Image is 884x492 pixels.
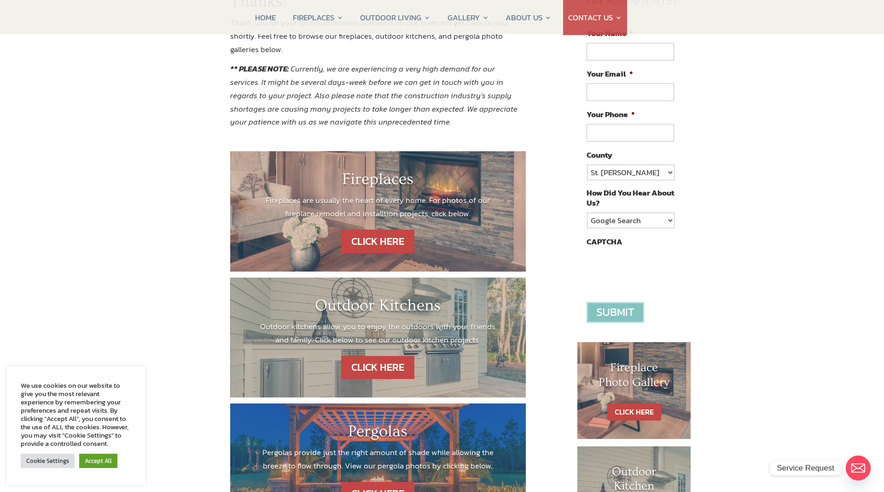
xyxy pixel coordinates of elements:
[79,454,117,468] a: Accept All
[341,230,414,253] a: CLICK HERE
[587,109,635,119] label: Your Phone
[258,320,498,347] p: Outdoor kitchens allow you to enjoy the outdoors with your friends and family. Click below to see...
[230,63,518,128] em: Currently, we are experiencing a very high demand for our services. It might be several days-week...
[587,69,633,79] label: Your Email
[587,251,727,287] iframe: reCAPTCHA
[258,422,498,446] h1: Pergolas
[258,170,498,194] h1: Fireplaces
[587,302,644,323] input: Submit
[258,446,498,473] p: Pergolas provide just the right amount of shade while allowing the breeze to flow through. View o...
[21,454,75,468] a: Cookie Settings
[846,456,871,480] a: Email
[596,361,672,394] h1: Fireplace Photo Gallery
[258,296,498,320] h1: Outdoor Kitchens
[607,403,661,421] a: CLICK HERE
[230,16,526,56] p: Thank you for your form submission. Someone on our team will get back to you shortly. Feel free t...
[21,381,131,448] div: We use cookies on our website to give you the most relevant experience by remembering your prefer...
[230,63,289,75] strong: ** PLEASE NOTE:
[258,194,498,220] p: Fireplaces are usually the heart of every home. For photos of our fireplace remodel and installti...
[587,28,634,38] label: Your Name
[587,237,622,247] label: CAPTCHA
[587,150,612,160] label: County
[587,188,674,208] label: How Did You Hear About Us?
[341,356,414,379] a: CLICK HERE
